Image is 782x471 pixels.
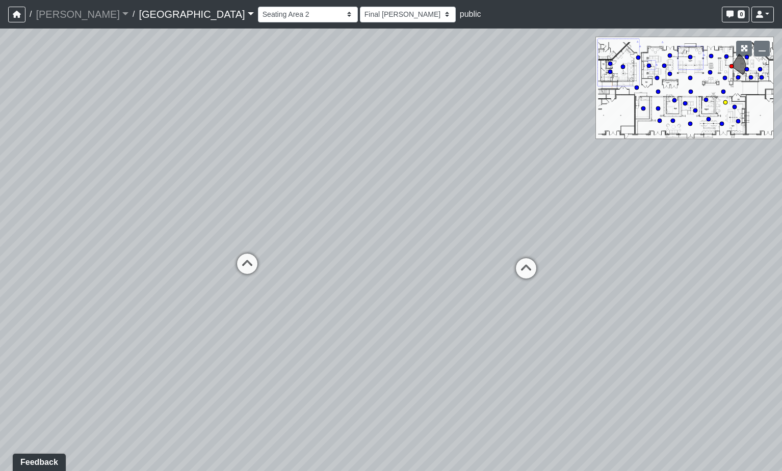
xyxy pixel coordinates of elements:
a: [GEOGRAPHIC_DATA] [139,4,253,24]
span: 0 [738,10,745,18]
span: / [128,4,139,24]
iframe: Ybug feedback widget [8,451,68,471]
span: / [25,4,36,24]
span: public [460,10,481,18]
a: [PERSON_NAME] [36,4,128,24]
button: 0 [722,7,749,22]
